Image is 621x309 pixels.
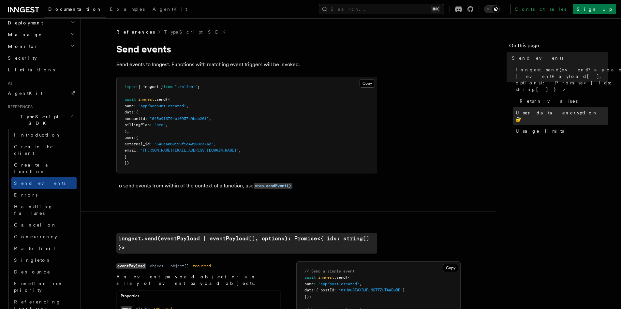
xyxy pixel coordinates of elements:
span: : [314,282,316,286]
a: Sign Up [573,4,616,14]
span: data [304,288,314,292]
span: { inngest } [138,84,163,89]
span: Monitor [5,43,38,50]
span: billingPlan [125,123,150,127]
span: : [150,142,152,146]
span: user [125,135,134,140]
span: email [125,148,136,153]
span: // Send a single event [304,269,355,273]
span: "./client" [175,84,198,89]
button: Toggle dark mode [484,5,500,13]
span: ({ [166,97,170,102]
button: Search...⌘K [319,4,444,14]
span: Rate limit [14,246,56,251]
a: Errors [11,189,77,201]
a: User data encryption 🔐 [513,107,608,125]
span: : [334,288,336,292]
span: external_id [125,142,150,146]
span: : [134,110,136,114]
span: : [150,123,152,127]
button: Monitor [5,40,77,52]
a: Send events [509,52,608,64]
span: } [403,288,405,292]
a: step.sendEvent() [254,183,292,189]
span: from [163,84,172,89]
span: { [136,110,138,114]
span: , [209,116,211,121]
span: : [134,104,136,108]
span: Singleton [14,257,51,263]
button: TypeScript SDK [5,111,77,129]
a: Handling failures [11,201,77,219]
span: Deployment [5,20,43,26]
span: name [304,282,314,286]
span: "01H08SEAXBJFJNGTTZ5TAWB0BD" [339,288,403,292]
a: Debounce [11,266,77,278]
h4: On this page [509,42,608,52]
div: Properties [117,293,280,302]
span: }); [304,294,311,299]
span: }) [125,161,129,165]
span: Introduction [14,132,61,138]
span: data [125,110,134,114]
span: Create the client [14,144,53,156]
span: : [136,148,138,153]
span: : [134,135,136,140]
a: Create a function [11,159,77,177]
span: ({ [346,275,350,280]
span: User data encryption 🔐 [516,110,608,123]
span: Security [8,55,37,61]
span: "app/post.created" [318,282,359,286]
span: name [125,104,134,108]
p: To send events from within of the context of a function, use . [116,181,377,191]
a: inngest.send(eventPayload | eventPayload[], options): Promise<{ ids: string[] }> [513,64,608,95]
button: Deployment [5,17,77,29]
a: Contact sales [510,4,570,14]
span: Function run priority [14,281,63,293]
span: "pro" [154,123,166,127]
span: Send events [14,181,66,186]
dd: required [193,263,211,269]
span: , [127,129,129,134]
a: Security [5,52,77,64]
span: Concurrency [14,234,57,239]
button: Copy [443,264,458,272]
span: Return values [520,98,578,104]
a: Limitations [5,64,77,76]
span: References [116,29,155,35]
a: Documentation [44,2,106,18]
span: Examples [110,7,145,12]
a: Usage limits [513,125,608,137]
span: await [304,275,316,280]
kbd: ⌘K [431,6,440,12]
span: await [125,97,136,102]
span: Cancel on [14,222,57,228]
span: Usage limits [516,128,564,134]
span: Debounce [14,269,51,274]
p: An event payload object or an array of event payload objects. [116,273,281,287]
span: Documentation [48,7,102,12]
span: : [145,116,147,121]
span: , [214,142,216,146]
span: : [314,288,316,292]
a: Singleton [11,254,77,266]
dd: object | object[] [150,263,189,269]
span: .send [334,275,346,280]
a: Create the client [11,141,77,159]
span: TypeScript SDK [5,113,70,126]
span: Create a function [14,162,53,174]
a: AgentKit [149,2,191,18]
a: Cancel on [11,219,77,231]
span: , [166,123,168,127]
a: inngest.send(eventPayload | eventPayload[], options): Promise<{ ids: string[] }> [116,233,377,254]
span: References [5,104,33,110]
span: "645e9f6794e10937e9bdc201" [150,116,209,121]
span: } [125,129,127,134]
span: , [186,104,188,108]
span: accountId [125,116,145,121]
span: , [239,148,241,153]
span: AgentKit [8,91,42,96]
button: Manage [5,29,77,40]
